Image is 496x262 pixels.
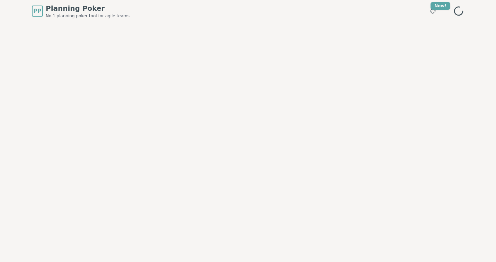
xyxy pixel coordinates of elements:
[33,7,41,15] span: PP
[32,3,130,19] a: PPPlanning PokerNo.1 planning poker tool for agile teams
[431,2,450,10] div: New!
[46,3,130,13] span: Planning Poker
[46,13,130,19] span: No.1 planning poker tool for agile teams
[427,5,439,17] button: New!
